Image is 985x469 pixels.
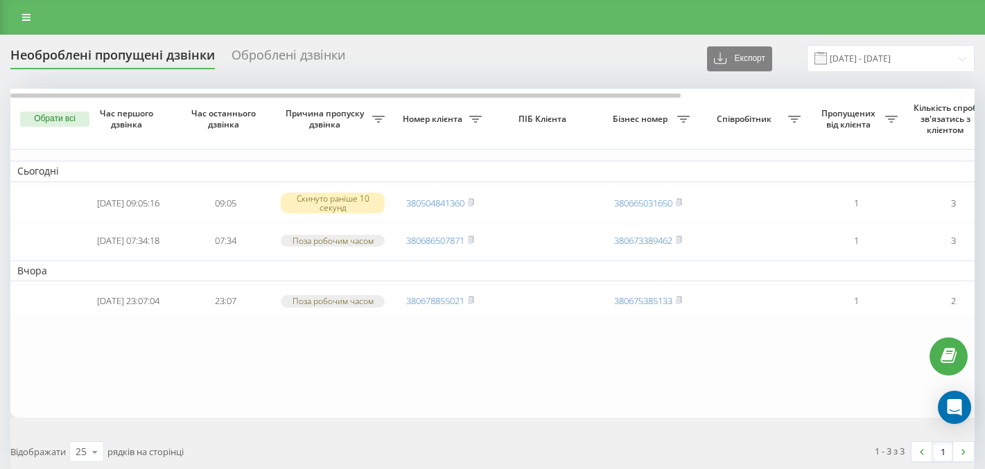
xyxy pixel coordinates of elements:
div: 25 [76,445,87,459]
td: 09:05 [177,185,274,222]
a: 380504841360 [406,197,464,209]
div: Необроблені пропущені дзвінки [10,48,215,69]
div: Open Intercom Messenger [938,391,971,424]
td: 07:34 [177,224,274,258]
td: 1 [808,185,905,222]
td: 23:07 [177,284,274,318]
td: 1 [808,284,905,318]
span: Пропущених від клієнта [814,108,885,130]
td: [DATE] 23:07:04 [80,284,177,318]
a: 1 [932,442,953,461]
td: [DATE] 09:05:16 [80,185,177,222]
td: 1 [808,224,905,258]
span: Час останнього дзвінка [188,108,263,130]
button: Експорт [707,46,772,71]
span: Співробітник [704,114,788,125]
div: Скинуто раніше 10 секунд [281,193,385,213]
span: Бізнес номер [607,114,677,125]
a: 380686507871 [406,234,464,247]
a: 380675385133 [614,294,672,307]
span: Номер клієнта [399,114,469,125]
span: рядків на сторінці [107,445,184,458]
button: Обрати всі [20,112,89,127]
div: 1 - 3 з 3 [875,444,905,458]
span: ПІБ Клієнта [500,114,588,125]
span: Час першого дзвінка [91,108,166,130]
span: Відображати [10,445,66,458]
a: 380665031650 [614,197,672,209]
div: Поза робочим часом [281,295,385,307]
td: [DATE] 07:34:18 [80,224,177,258]
a: 380678855021 [406,294,464,307]
span: Кількість спроб зв'язатись з клієнтом [912,103,982,135]
div: Поза робочим часом [281,235,385,247]
span: Причина пропуску дзвінка [281,108,372,130]
a: 380673389462 [614,234,672,247]
div: Оброблені дзвінки [232,48,345,69]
